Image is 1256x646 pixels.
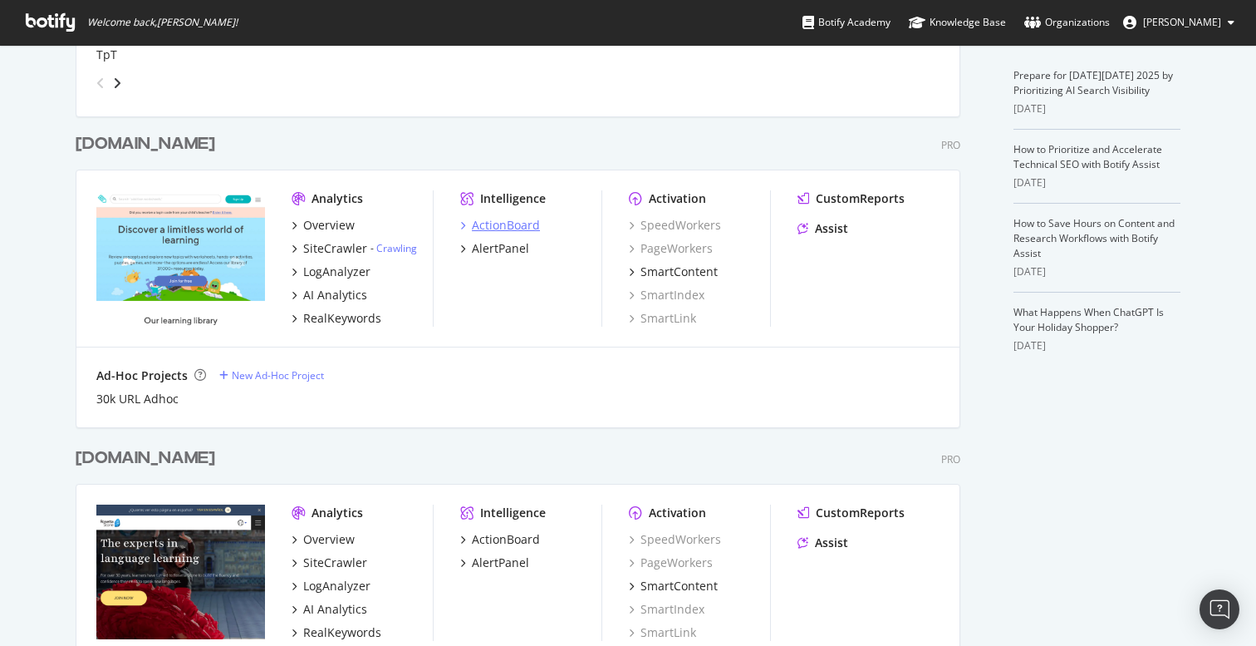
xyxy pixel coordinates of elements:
[815,535,848,551] div: Assist
[303,217,355,234] div: Overview
[292,217,355,234] a: Overview
[941,452,960,466] div: Pro
[96,190,265,325] img: education.com
[76,132,222,156] a: [DOMAIN_NAME]
[629,601,704,618] a: SmartIndex
[96,505,265,639] img: rosettastone.com
[1013,175,1180,190] div: [DATE]
[629,555,713,571] a: PageWorkers
[909,14,1006,31] div: Knowledge Base
[640,264,718,280] div: SmartContent
[797,535,848,551] a: Assist
[1013,338,1180,353] div: [DATE]
[816,190,905,207] div: CustomReports
[480,505,546,521] div: Intelligence
[1013,264,1180,279] div: [DATE]
[629,578,718,594] a: SmartContent
[629,531,721,548] a: SpeedWorkers
[303,531,355,548] div: Overview
[303,601,367,618] div: AI Analytics
[312,505,363,521] div: Analytics
[472,555,529,571] div: AlertPanel
[292,555,367,571] a: SiteCrawler
[460,555,529,571] a: AlertPanel
[1013,305,1164,334] a: What Happens When ChatGPT Is Your Holiday Shopper?
[797,220,848,237] a: Assist
[76,132,215,156] div: [DOMAIN_NAME]
[460,240,529,257] a: AlertPanel
[76,446,215,471] div: [DOMAIN_NAME]
[816,505,905,521] div: CustomReports
[303,240,367,257] div: SiteCrawler
[303,555,367,571] div: SiteCrawler
[303,578,370,594] div: LogAnalyzer
[292,264,370,280] a: LogAnalyzer
[649,190,706,207] div: Activation
[303,264,370,280] div: LogAnalyzer
[1013,216,1175,260] a: How to Save Hours on Content and Research Workflows with Botify Assist
[460,217,540,234] a: ActionBoard
[96,391,179,407] a: 30k URL Adhoc
[629,624,696,641] a: SmartLink
[303,287,367,303] div: AI Analytics
[797,505,905,521] a: CustomReports
[292,310,381,327] a: RealKeywords
[649,505,706,521] div: Activation
[1013,68,1173,97] a: Prepare for [DATE][DATE] 2025 by Prioritizing AI Search Visibility
[303,310,381,327] div: RealKeywords
[292,624,381,641] a: RealKeywords
[303,624,381,641] div: RealKeywords
[1200,589,1239,629] div: Open Intercom Messenger
[1024,14,1110,31] div: Organizations
[629,240,713,257] a: PageWorkers
[629,264,718,280] a: SmartContent
[472,240,529,257] div: AlertPanel
[1110,9,1248,36] button: [PERSON_NAME]
[797,190,905,207] a: CustomReports
[941,138,960,152] div: Pro
[292,531,355,548] a: Overview
[1143,15,1221,29] span: John McLendon
[460,531,540,548] a: ActionBoard
[96,367,188,384] div: Ad-Hoc Projects
[472,217,540,234] div: ActionBoard
[87,16,238,29] span: Welcome back, [PERSON_NAME] !
[802,14,890,31] div: Botify Academy
[629,287,704,303] a: SmartIndex
[232,368,324,382] div: New Ad-Hoc Project
[96,47,117,63] a: TpT
[815,220,848,237] div: Assist
[292,601,367,618] a: AI Analytics
[292,578,370,594] a: LogAnalyzer
[292,287,367,303] a: AI Analytics
[640,578,718,594] div: SmartContent
[111,75,123,91] div: angle-right
[292,240,417,257] a: SiteCrawler- Crawling
[1013,101,1180,116] div: [DATE]
[472,531,540,548] div: ActionBoard
[90,70,111,96] div: angle-left
[629,217,721,234] a: SpeedWorkers
[376,241,417,255] a: Crawling
[76,446,222,471] a: [DOMAIN_NAME]
[1013,142,1162,171] a: How to Prioritize and Accelerate Technical SEO with Botify Assist
[312,190,363,207] div: Analytics
[480,190,546,207] div: Intelligence
[370,241,417,255] div: -
[629,310,696,327] a: SmartLink
[219,368,324,382] a: New Ad-Hoc Project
